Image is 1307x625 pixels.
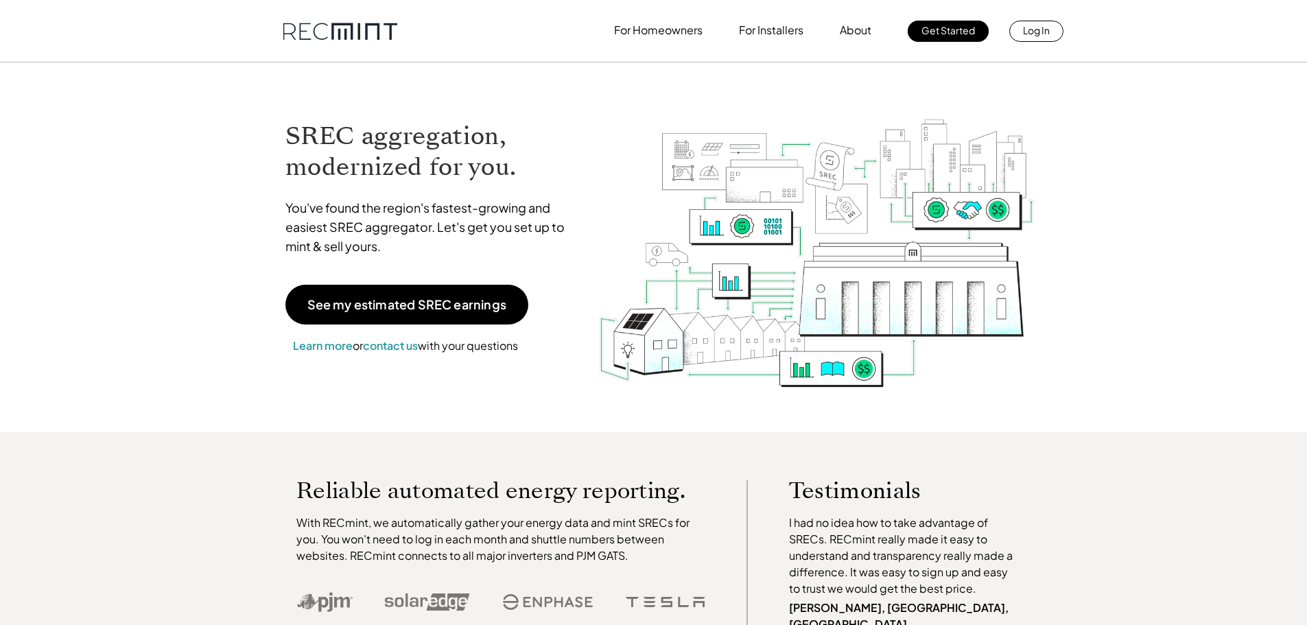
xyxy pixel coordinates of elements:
p: You've found the region's fastest-growing and easiest SREC aggregator. Let's get you set up to mi... [285,198,578,256]
p: I had no idea how to take advantage of SRECs. RECmint really made it easy to understand and trans... [789,515,1020,597]
p: For Installers [739,21,803,40]
img: RECmint value cycle [598,83,1035,391]
p: Log In [1023,21,1050,40]
p: About [840,21,871,40]
p: For Homeowners [614,21,703,40]
a: contact us [363,338,418,353]
h1: SREC aggregation, modernized for you. [285,121,578,182]
p: See my estimated SREC earnings [307,298,506,311]
p: With RECmint, we automatically gather your energy data and mint SRECs for you. You won't need to ... [296,515,705,564]
a: Learn more [293,338,353,353]
a: Log In [1009,21,1063,42]
a: Get Started [908,21,989,42]
p: or with your questions [285,337,526,355]
p: Get Started [921,21,975,40]
p: Testimonials [789,480,993,501]
a: See my estimated SREC earnings [285,285,528,325]
p: Reliable automated energy reporting. [296,480,705,501]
